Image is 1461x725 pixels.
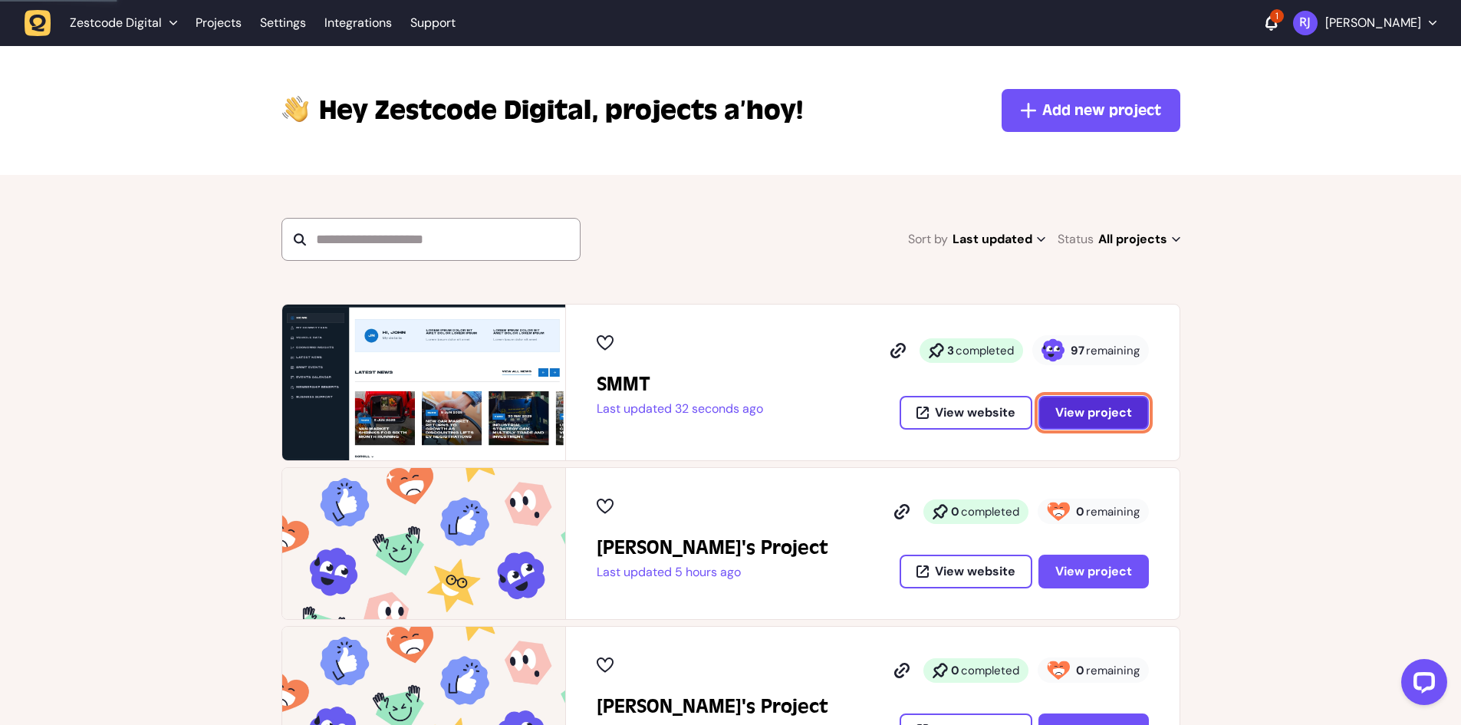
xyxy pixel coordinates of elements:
span: completed [961,663,1019,678]
p: Last updated 5 hours ago [597,565,828,580]
img: Riki-leigh's Project [282,468,565,619]
button: View project [1038,555,1149,588]
iframe: LiveChat chat widget [1389,653,1453,717]
strong: 0 [1076,663,1084,678]
a: Integrations [324,9,392,37]
p: Last updated 32 seconds ago [597,401,763,417]
strong: 0 [951,663,959,678]
h2: SMMT [597,372,763,397]
span: remaining [1086,343,1140,358]
span: View project [1055,407,1132,419]
strong: 3 [947,343,954,358]
span: Sort by [908,229,948,250]
span: All projects [1098,229,1180,250]
strong: 97 [1071,343,1084,358]
strong: 0 [1076,504,1084,519]
span: Zestcode Digital [319,92,599,129]
p: projects a’hoy! [319,92,803,129]
button: Add new project [1002,89,1180,132]
span: View project [1055,565,1132,578]
span: remaining [1086,504,1140,519]
h2: Riki-leigh's Project [597,694,828,719]
span: Last updated [953,229,1045,250]
span: completed [961,504,1019,519]
a: Projects [196,9,242,37]
button: [PERSON_NAME] [1293,11,1436,35]
span: remaining [1086,663,1140,678]
img: Riki-leigh Jones [1293,11,1318,35]
a: Settings [260,9,306,37]
h2: Riki-leigh's Project [597,536,828,560]
div: 1 [1270,9,1284,23]
p: [PERSON_NAME] [1325,15,1421,31]
span: Status [1058,229,1094,250]
img: hi-hand [281,92,310,124]
button: Zestcode Digital [25,9,186,37]
span: View website [935,407,1015,419]
strong: 0 [951,504,959,519]
img: SMMT [282,305,565,460]
a: Support [410,15,456,31]
span: completed [956,343,1014,358]
span: View website [935,565,1015,578]
span: Add new project [1042,100,1161,121]
button: View website [900,555,1032,588]
button: View project [1038,396,1149,430]
span: Zestcode Digital [70,15,162,31]
button: View website [900,396,1032,430]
